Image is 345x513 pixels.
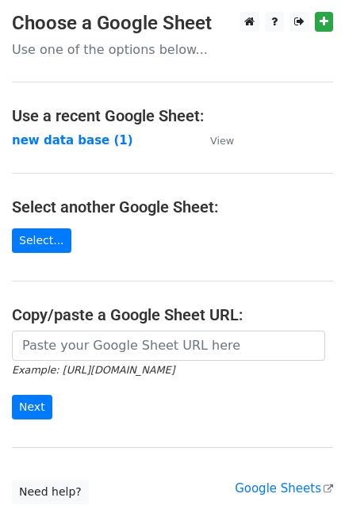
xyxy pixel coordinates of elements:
[12,395,52,419] input: Next
[12,197,333,216] h4: Select another Google Sheet:
[12,305,333,324] h4: Copy/paste a Google Sheet URL:
[12,364,174,376] small: Example: [URL][DOMAIN_NAME]
[12,106,333,125] h4: Use a recent Google Sheet:
[12,41,333,58] p: Use one of the options below...
[235,481,333,496] a: Google Sheets
[12,331,325,361] input: Paste your Google Sheet URL here
[210,135,234,147] small: View
[12,480,89,504] a: Need help?
[12,228,71,253] a: Select...
[12,12,333,35] h3: Choose a Google Sheet
[12,133,133,147] a: new data base (1)
[194,133,234,147] a: View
